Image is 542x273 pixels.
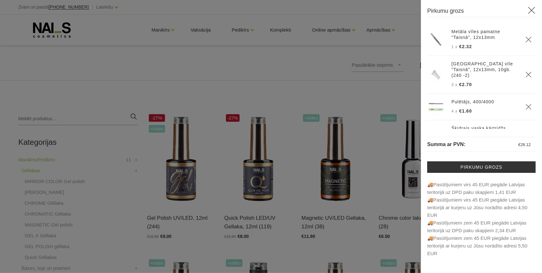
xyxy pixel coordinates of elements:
[427,142,466,147] span: Summa ar PVN:
[459,82,472,87] span: €2.70
[452,125,518,143] a: Šķidrais vaska kārtridžs epilācijai - visiem ādas tipiem, 100ml (ALOE)
[452,61,518,78] a: [GEOGRAPHIC_DATA] vīle "Taisnā", 12x13mm, 10gb. (240 -2)
[525,104,532,110] a: Delete
[427,6,536,17] h3: Pirkumu grozs
[427,161,536,173] a: Pirkumu grozs
[521,142,531,147] span: 26.12
[452,29,518,40] a: Metāla vīles pamatne "Taisnā", 12x13mm
[452,83,458,87] span: 3 x
[525,71,532,78] a: Delete
[452,109,458,114] span: 4 x
[525,36,532,43] a: Delete
[452,45,458,49] span: 1 x
[459,44,472,49] span: €2.32
[452,99,494,105] a: Pulētājs, 400/4000
[459,108,472,114] span: €1.60
[518,142,521,147] span: €
[427,181,536,257] p: 🚚Pasūtījumiem virs 45 EUR piegāde Latvijas teritorijā uz DPD paku skapjiem 1,41 EUR 🚚Pasūtī...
